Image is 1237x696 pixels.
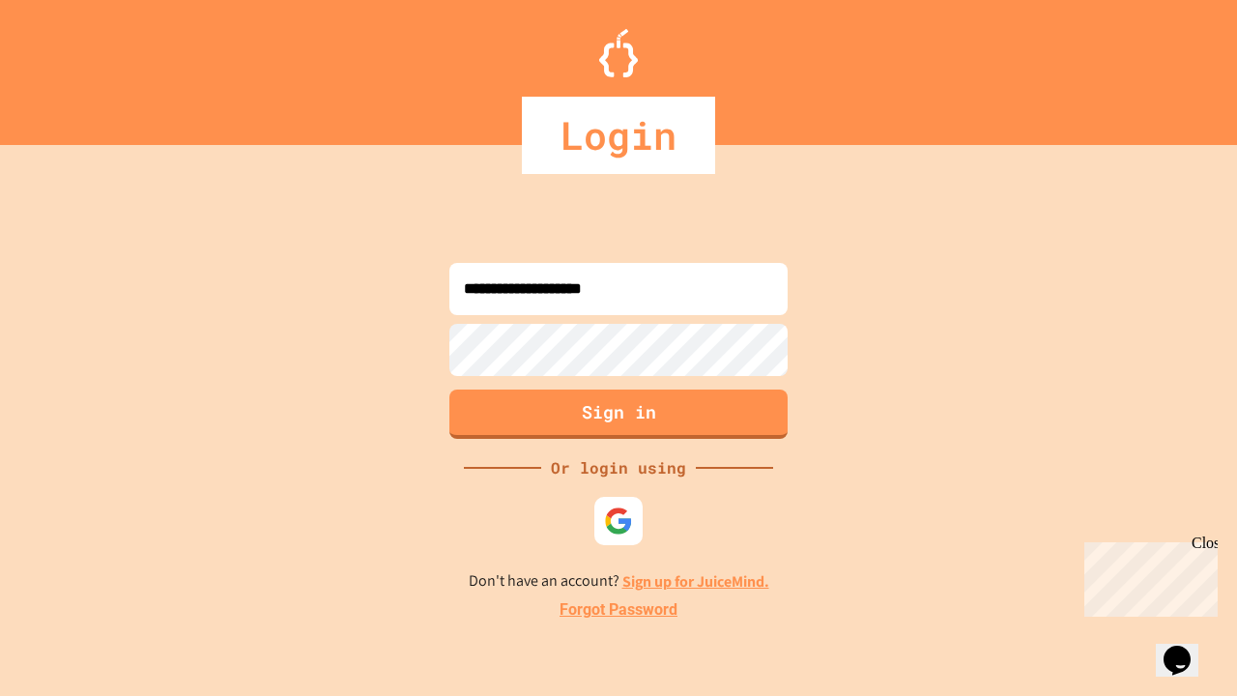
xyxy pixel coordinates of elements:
div: Chat with us now!Close [8,8,133,123]
button: Sign in [449,390,788,439]
p: Don't have an account? [469,569,769,594]
div: Or login using [541,456,696,479]
a: Forgot Password [560,598,677,622]
iframe: chat widget [1077,535,1218,617]
a: Sign up for JuiceMind. [622,571,769,592]
div: Login [522,97,715,174]
img: google-icon.svg [604,507,633,536]
iframe: chat widget [1156,619,1218,677]
img: Logo.svg [599,29,638,77]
